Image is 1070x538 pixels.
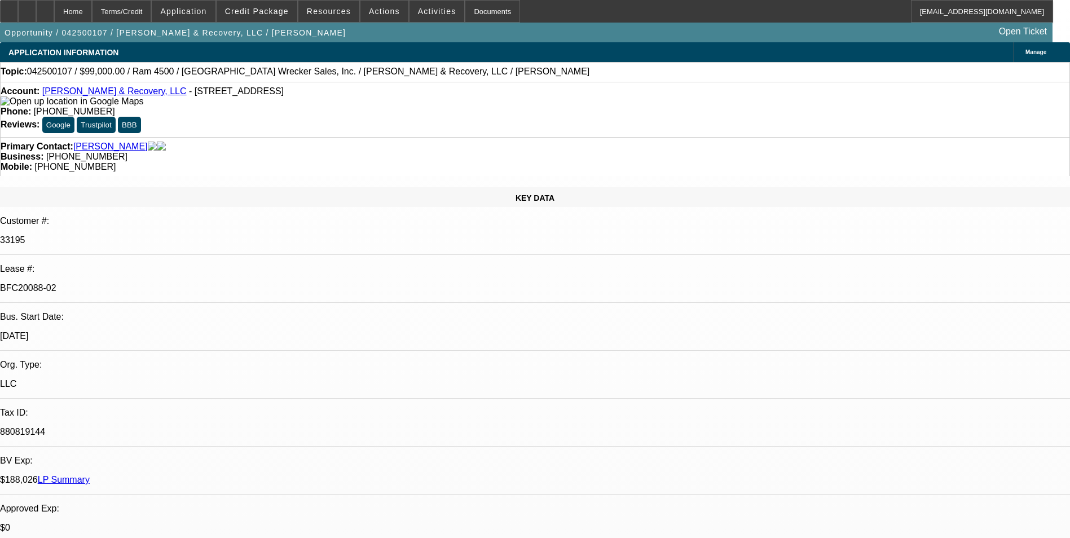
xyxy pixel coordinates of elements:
a: View Google Maps [1,96,143,106]
strong: Topic: [1,67,27,77]
strong: Phone: [1,107,31,116]
span: Activities [418,7,456,16]
button: Trustpilot [77,117,115,133]
img: facebook-icon.png [148,142,157,152]
span: Actions [369,7,400,16]
span: Manage [1025,49,1046,55]
span: Credit Package [225,7,289,16]
strong: Account: [1,86,39,96]
a: [PERSON_NAME] & Recovery, LLC [42,86,187,96]
span: Resources [307,7,351,16]
span: [PHONE_NUMBER] [34,107,115,116]
button: Credit Package [217,1,297,22]
span: - [STREET_ADDRESS] [189,86,284,96]
img: Open up location in Google Maps [1,96,143,107]
button: Activities [409,1,465,22]
span: KEY DATA [516,193,554,202]
img: linkedin-icon.png [157,142,166,152]
a: [PERSON_NAME] [73,142,148,152]
button: BBB [118,117,141,133]
span: Opportunity / 042500107 / [PERSON_NAME] & Recovery, LLC / [PERSON_NAME] [5,28,346,37]
strong: Reviews: [1,120,39,129]
button: Resources [298,1,359,22]
strong: Business: [1,152,43,161]
button: Application [152,1,215,22]
a: LP Summary [38,475,90,484]
strong: Mobile: [1,162,32,171]
span: 042500107 / $99,000.00 / Ram 4500 / [GEOGRAPHIC_DATA] Wrecker Sales, Inc. / [PERSON_NAME] & Recov... [27,67,589,77]
span: [PHONE_NUMBER] [34,162,116,171]
button: Google [42,117,74,133]
button: Actions [360,1,408,22]
span: [PHONE_NUMBER] [46,152,127,161]
span: Application [160,7,206,16]
a: Open Ticket [994,22,1051,41]
span: APPLICATION INFORMATION [8,48,118,57]
strong: Primary Contact: [1,142,73,152]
